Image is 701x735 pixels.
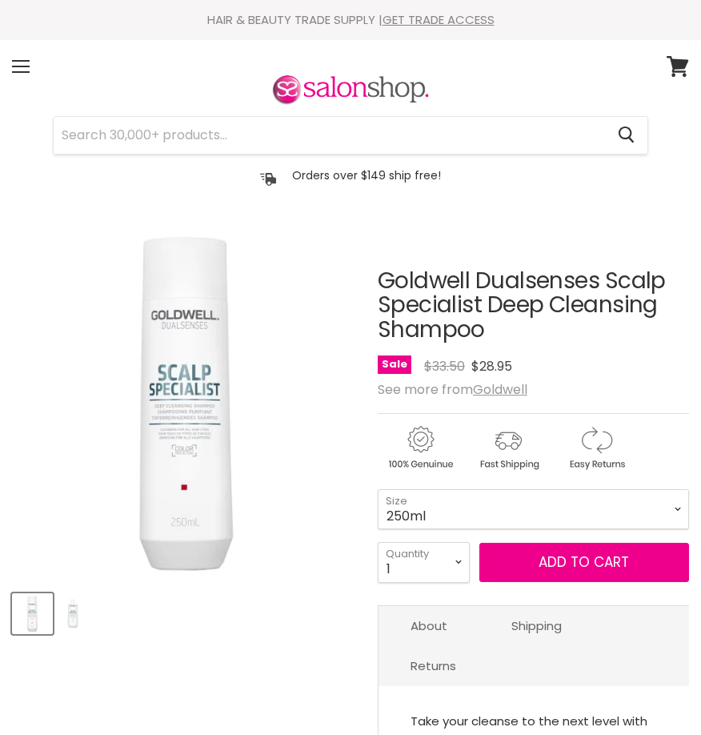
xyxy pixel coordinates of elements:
[378,542,470,582] select: Quantity
[479,543,689,583] button: Add to cart
[12,229,361,578] img: Goldwell Dualsenses Scalp Specialist Deep Cleansing Shampoo
[473,380,527,399] a: Goldwell
[12,229,361,578] div: Goldwell Dualsenses Scalp Specialist Deep Cleansing Shampoo image. Click or Scroll to Zoom.
[378,355,411,374] span: Sale
[378,424,463,472] img: genuine.gif
[379,606,479,645] a: About
[53,116,648,155] form: Product
[292,168,441,183] p: Orders over $149 ship free!
[10,588,363,634] div: Product thumbnails
[14,595,51,633] img: Goldwell Dualsenses Scalp Specialist Deep Cleansing Shampoo
[539,552,629,572] span: Add to cart
[471,357,512,376] span: $28.95
[605,117,647,154] button: Search
[379,646,488,685] a: Returns
[12,593,53,634] button: Goldwell Dualsenses Scalp Specialist Deep Cleansing Shampoo
[54,117,605,154] input: Search
[554,424,639,472] img: returns.gif
[58,593,88,634] button: Goldwell Dualsenses Scalp Specialist Deep Cleansing Shampoo
[466,424,551,472] img: shipping.gif
[479,606,594,645] a: Shipping
[59,595,86,633] img: Goldwell Dualsenses Scalp Specialist Deep Cleansing Shampoo
[424,357,465,376] span: $33.50
[378,269,689,343] h1: Goldwell Dualsenses Scalp Specialist Deep Cleansing Shampoo
[378,380,527,399] span: See more from
[383,11,495,28] a: GET TRADE ACCESS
